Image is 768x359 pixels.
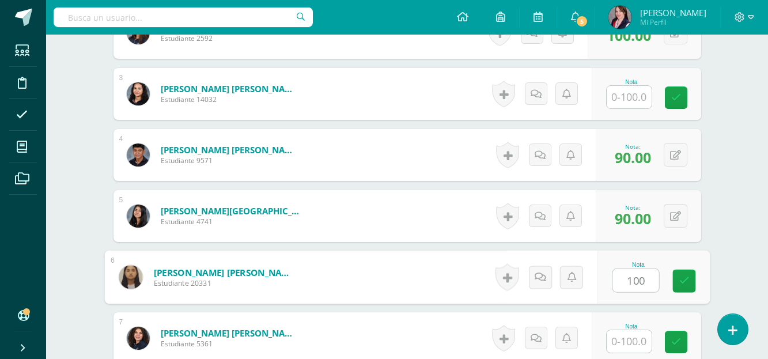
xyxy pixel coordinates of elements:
img: bb268f935d48f0dc57f0577c7119e877.png [127,82,150,105]
img: 795c0fc0bd33a4d5ca694c9869569753.png [127,143,150,167]
span: 90.00 [615,209,651,228]
div: Nota: [615,142,651,150]
input: Busca un usuario... [54,7,313,27]
span: 100.00 [607,25,651,45]
span: Mi Perfil [640,17,706,27]
a: [PERSON_NAME] [PERSON_NAME] [153,266,296,278]
div: Nota [606,79,657,85]
span: Estudiante 20331 [153,278,296,289]
img: d6650a9059848fe1b7dd6e97d4523daf.png [127,327,150,350]
span: Estudiante 2592 [161,33,299,43]
span: Estudiante 4741 [161,217,299,226]
a: [PERSON_NAME] [PERSON_NAME] [161,83,299,95]
a: [PERSON_NAME] [PERSON_NAME] [161,327,299,339]
input: 0-100.0 [612,269,659,292]
span: Estudiante 14032 [161,95,299,104]
div: Nota: [615,203,651,211]
input: 0-100.0 [607,86,652,108]
span: Estudiante 5361 [161,339,299,349]
a: [PERSON_NAME][GEOGRAPHIC_DATA] [161,205,299,217]
div: Nota [606,323,657,330]
span: Estudiante 9571 [161,156,299,165]
input: 0-100.0 [607,330,652,353]
span: [PERSON_NAME] [640,7,706,18]
span: 90.00 [615,148,651,167]
span: 5 [576,15,588,28]
img: 256fac8282a297643e415d3697adb7c8.png [608,6,631,29]
img: f04c1edc18c2cf680f4b606ae3850e6b.png [127,205,150,228]
a: [PERSON_NAME] [PERSON_NAME] [161,144,299,156]
img: 03cfb8b29bb816abea75bfc6ed8063e8.png [119,265,142,289]
div: Nota [612,262,664,268]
